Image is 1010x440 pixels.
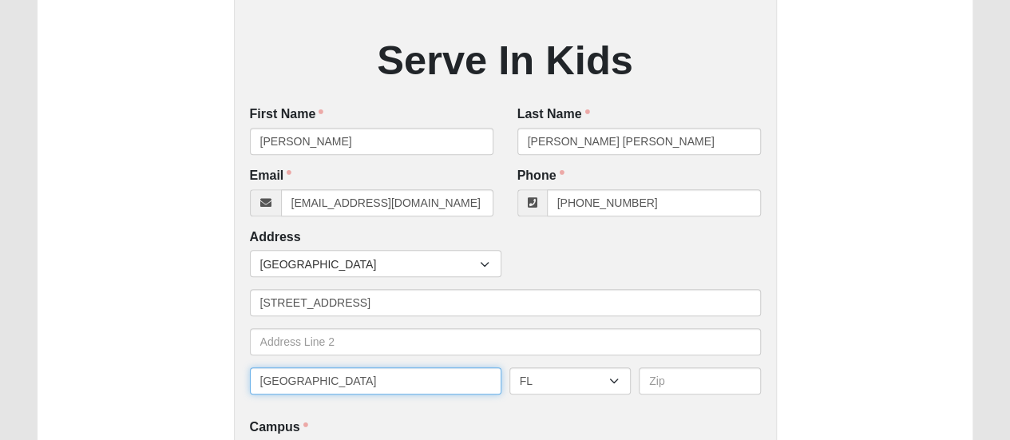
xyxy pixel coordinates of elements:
[250,328,761,355] input: Address Line 2
[250,37,761,85] h2: Serve In Kids
[250,418,308,437] label: Campus
[260,251,480,278] span: [GEOGRAPHIC_DATA]
[250,105,324,124] label: First Name
[250,289,761,316] input: Address Line 1
[639,367,761,394] input: Zip
[250,367,501,394] input: City
[517,105,590,124] label: Last Name
[517,167,564,185] label: Phone
[250,167,292,185] label: Email
[250,228,301,247] label: Address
